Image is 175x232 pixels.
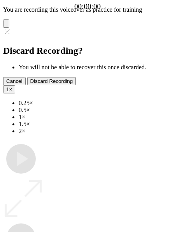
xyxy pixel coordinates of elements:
li: You will not be able to recover this once discarded. [19,64,172,71]
li: 1.5× [19,121,172,128]
p: You are recording this voiceover as practice for training [3,6,172,13]
a: 00:00:00 [74,2,101,11]
span: 1 [6,86,9,92]
li: 0.5× [19,107,172,114]
button: 1× [3,85,15,93]
li: 2× [19,128,172,135]
button: Cancel [3,77,26,85]
h2: Discard Recording? [3,46,172,56]
button: Discard Recording [27,77,76,85]
li: 1× [19,114,172,121]
li: 0.25× [19,100,172,107]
